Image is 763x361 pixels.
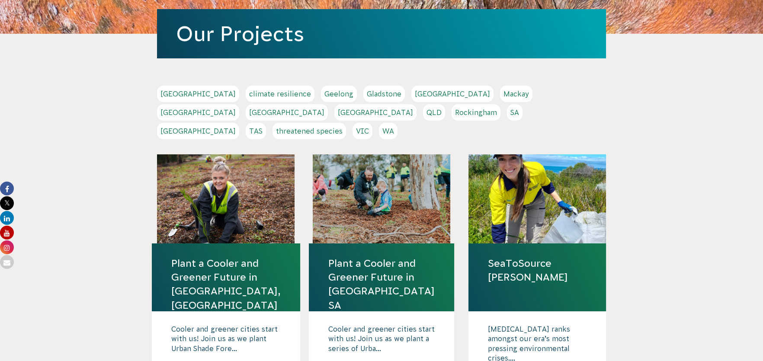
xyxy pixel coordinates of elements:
a: [GEOGRAPHIC_DATA] [334,104,417,121]
a: [GEOGRAPHIC_DATA] [411,86,494,102]
a: SA [507,104,523,121]
a: SeaToSource [PERSON_NAME] [488,256,587,284]
a: Geelong [321,86,357,102]
a: [GEOGRAPHIC_DATA] [157,86,239,102]
a: [GEOGRAPHIC_DATA] [157,104,239,121]
a: TAS [246,123,266,139]
a: Our Projects [176,22,304,45]
a: climate resilience [246,86,314,102]
a: Plant a Cooler and Greener Future in [GEOGRAPHIC_DATA] SA [328,256,435,312]
a: Mackay [500,86,532,102]
a: [GEOGRAPHIC_DATA] [157,123,239,139]
a: QLD [423,104,445,121]
a: WA [379,123,398,139]
a: [GEOGRAPHIC_DATA] [246,104,328,121]
a: threatened species [272,123,346,139]
a: Gladstone [363,86,405,102]
a: VIC [353,123,372,139]
a: Rockingham [452,104,500,121]
a: Plant a Cooler and Greener Future in [GEOGRAPHIC_DATA], [GEOGRAPHIC_DATA] [171,256,281,312]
